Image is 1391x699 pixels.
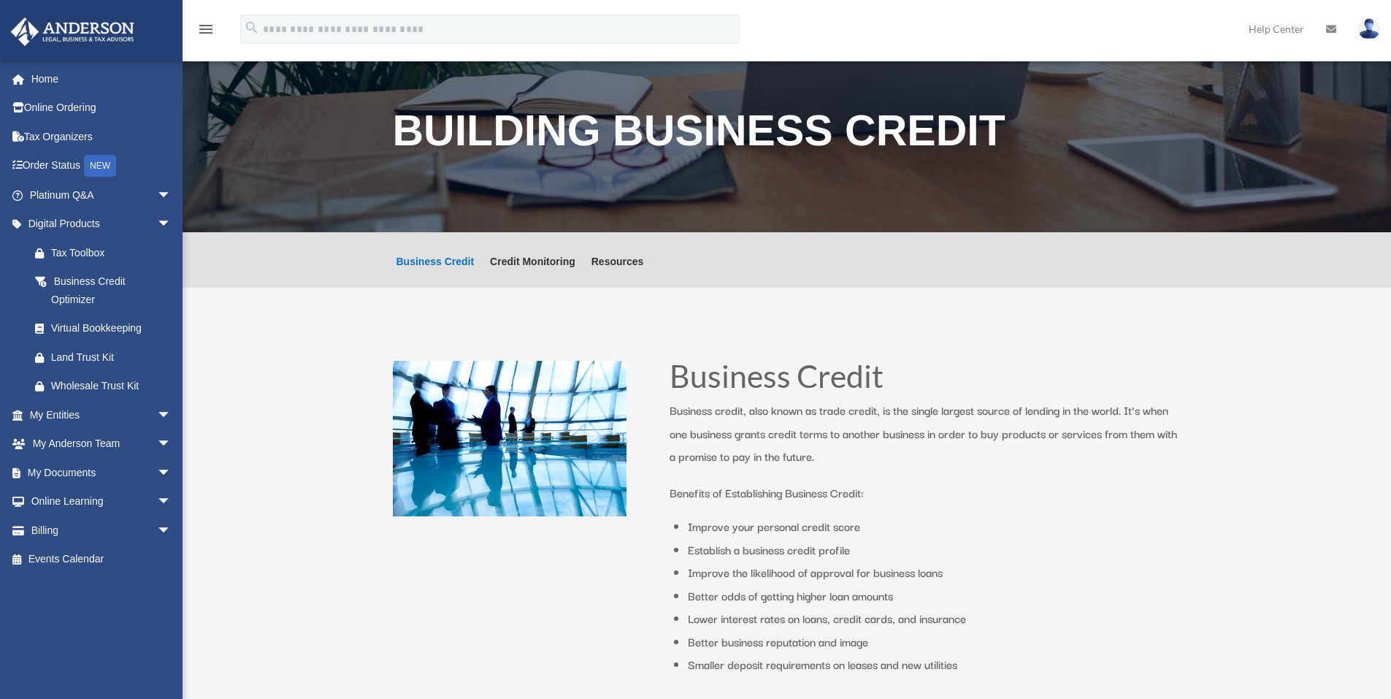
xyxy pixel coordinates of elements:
li: Improve your personal credit score [688,515,1181,538]
i: search [244,20,260,36]
a: Resources [591,256,644,288]
li: Smaller deposit requirements on leases and new utilities [688,653,1181,676]
span: arrow_drop_down [157,429,186,459]
i: menu [197,20,215,38]
h1: Business Credit [670,361,1181,400]
a: Events Calendar [10,545,193,574]
li: Establish a business credit profile [688,538,1181,562]
a: Order StatusNEW [10,151,193,181]
p: Business credit, also known as trade credit, is the single largest source of lending in the world... [670,399,1181,481]
a: Business Credit [396,256,475,288]
a: Tax Toolbox [20,238,193,267]
a: Online Learningarrow_drop_down [10,487,193,516]
li: Lower interest rates on loans, credit cards, and insurance [688,607,1181,630]
a: Online Ordering [10,93,193,123]
h1: Building Business Credit [393,110,1181,160]
div: Business Credit Optimizer [51,272,168,308]
a: Wholesale Trust Kit [20,372,193,401]
li: Better business reputation and image [688,630,1181,654]
a: Virtual Bookkeeping [20,314,193,343]
div: Tax Toolbox [51,244,175,262]
div: Wholesale Trust Kit [51,377,175,395]
div: Virtual Bookkeeping [51,319,175,337]
img: business people talking in office [393,361,626,517]
img: Anderson Advisors Platinum Portal [7,18,139,46]
a: Land Trust Kit [20,343,193,372]
a: Platinum Q&Aarrow_drop_down [10,180,193,210]
a: Tax Organizers [10,122,193,151]
a: My Anderson Teamarrow_drop_down [10,429,193,459]
p: Benefits of Establishing Business Credit: [670,481,1181,505]
li: Improve the likelihood of approval for business loans [688,561,1181,584]
span: arrow_drop_down [157,458,186,488]
span: arrow_drop_down [157,516,186,546]
li: Better odds of getting higher loan amounts [688,584,1181,608]
a: menu [197,26,215,38]
a: Credit Monitoring [490,256,575,288]
div: NEW [84,155,116,177]
span: arrow_drop_down [157,180,186,210]
img: User Pic [1358,18,1380,39]
a: Billingarrow_drop_down [10,516,193,545]
a: My Documentsarrow_drop_down [10,458,193,487]
span: arrow_drop_down [157,210,186,240]
a: Home [10,64,193,93]
a: My Entitiesarrow_drop_down [10,400,193,429]
span: arrow_drop_down [157,487,186,517]
span: arrow_drop_down [157,400,186,430]
a: Business Credit Optimizer [20,267,186,314]
div: Land Trust Kit [51,348,175,367]
a: Digital Productsarrow_drop_down [10,210,193,239]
